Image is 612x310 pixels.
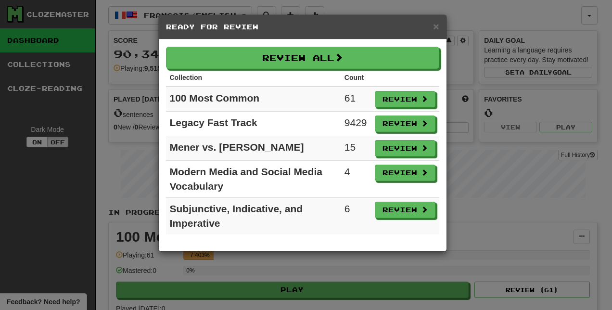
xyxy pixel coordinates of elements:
td: 4 [341,161,371,198]
button: Review [375,140,435,156]
h5: Ready for Review [166,22,439,32]
td: 6 [341,198,371,235]
td: 9429 [341,112,371,136]
span: × [433,21,439,32]
button: Review [375,165,435,181]
td: 100 Most Common [166,87,341,112]
button: Review [375,116,435,132]
td: Mener vs. [PERSON_NAME] [166,136,341,161]
th: Collection [166,69,341,87]
button: Review [375,91,435,107]
td: Modern Media and Social Media Vocabulary [166,161,341,198]
td: Subjunctive, Indicative, and Imperative [166,198,341,235]
td: 61 [341,87,371,112]
td: 15 [341,136,371,161]
td: Legacy Fast Track [166,112,341,136]
th: Count [341,69,371,87]
button: Close [433,21,439,31]
button: Review [375,202,435,218]
button: Review All [166,47,439,69]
